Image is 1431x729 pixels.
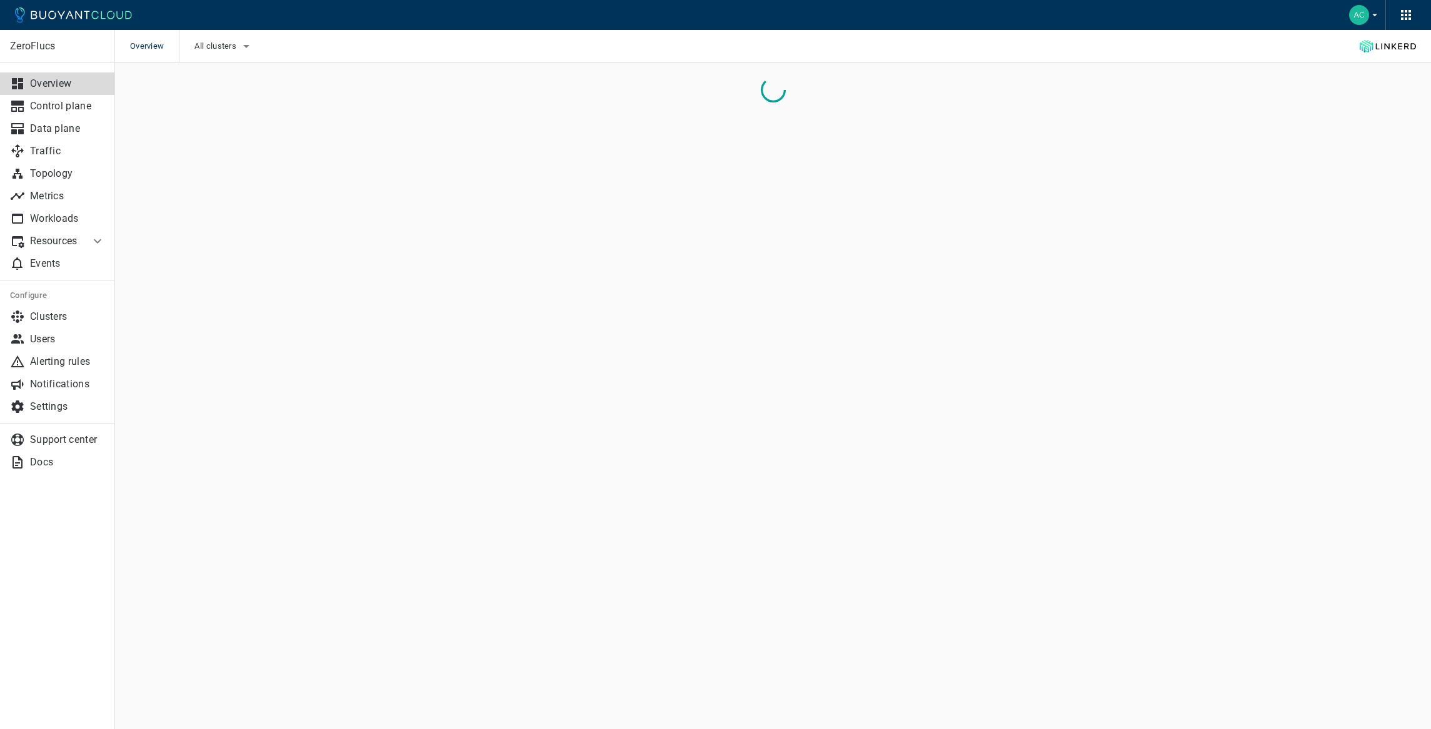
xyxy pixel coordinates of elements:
[30,456,105,469] p: Docs
[1349,5,1369,25] img: Accounts Payable
[30,167,105,180] p: Topology
[30,257,105,270] p: Events
[30,145,105,157] p: Traffic
[30,122,105,135] p: Data plane
[30,100,105,112] p: Control plane
[30,235,80,247] p: Resources
[130,30,179,62] span: Overview
[194,37,254,56] button: All clusters
[194,41,239,51] span: All clusters
[30,77,105,90] p: Overview
[30,212,105,225] p: Workloads
[10,290,105,300] h5: Configure
[10,40,104,52] p: ZeroFlucs
[30,190,105,202] p: Metrics
[30,400,105,413] p: Settings
[30,434,105,446] p: Support center
[30,355,105,368] p: Alerting rules
[30,333,105,345] p: Users
[30,310,105,323] p: Clusters
[30,378,105,390] p: Notifications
